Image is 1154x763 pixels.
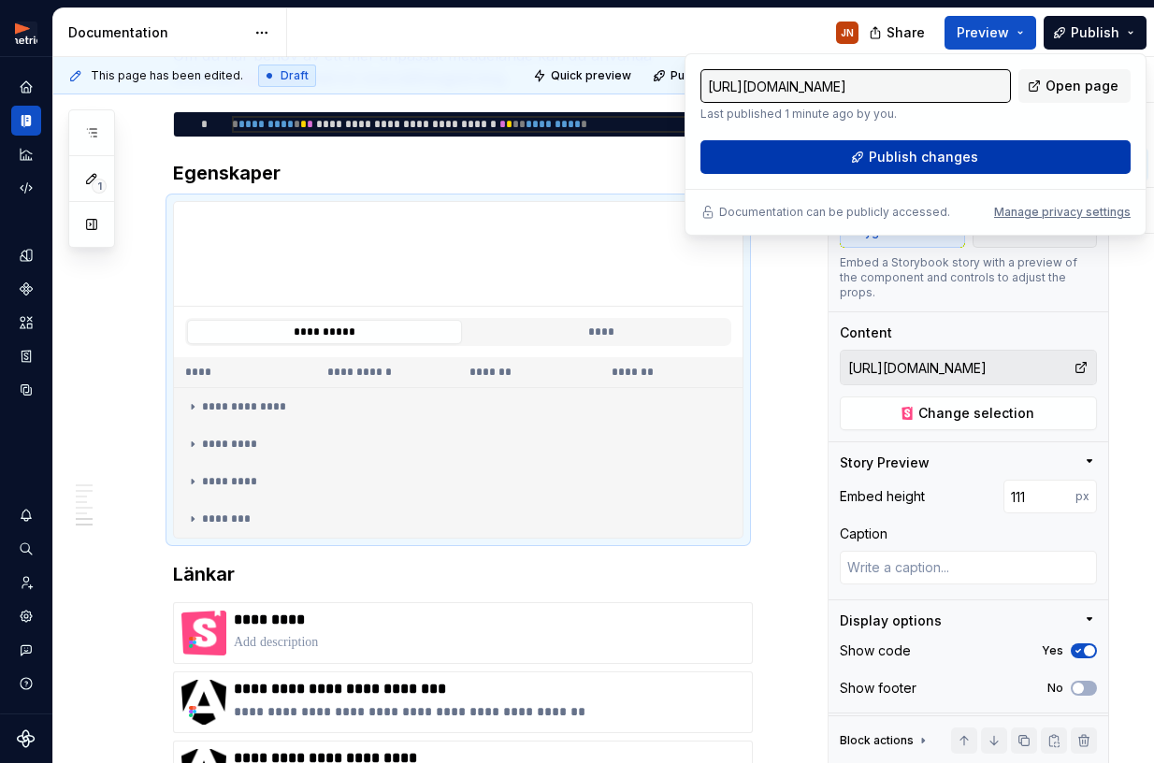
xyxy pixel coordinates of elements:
[957,23,1009,42] span: Preview
[11,375,41,405] a: Data sources
[11,308,41,338] a: Assets
[91,68,243,83] span: This page has been edited.
[840,453,930,472] div: Story Preview
[1003,480,1075,513] input: Auto
[11,534,41,564] button: Search ⌘K
[840,396,1097,430] button: Change selection
[671,68,761,83] span: Publish changes
[994,205,1131,220] button: Manage privacy settings
[551,68,631,83] span: Quick preview
[840,733,914,748] div: Block actions
[1071,23,1119,42] span: Publish
[1075,489,1089,504] p: px
[859,16,937,50] button: Share
[1018,69,1131,103] a: Open page
[15,22,37,44] img: fcc7d103-c4a6-47df-856c-21dae8b51a16.png
[11,568,41,597] a: Invite team
[869,148,978,166] span: Publish changes
[181,611,226,655] img: 3431ece0-3bd2-4ff1-b3c1-ce8cc5131140.png
[11,601,41,631] a: Settings
[840,255,1097,300] div: Embed a Storybook story with a preview of the component and controls to adjust the props.
[11,240,41,270] a: Design tokens
[1047,681,1063,696] label: No
[527,63,640,89] button: Quick preview
[840,641,911,660] div: Show code
[840,727,930,754] div: Block actions
[11,173,41,203] a: Code automation
[173,160,743,186] h3: Egenskaper
[840,487,925,506] div: Embed height
[92,179,107,194] span: 1
[17,729,36,748] svg: Supernova Logo
[700,107,1011,122] p: Last published 1 minute ago by you.
[840,612,942,630] div: Display options
[840,679,916,698] div: Show footer
[841,25,854,40] div: JN
[700,140,1131,174] button: Publish changes
[11,341,41,371] a: Storybook stories
[1044,16,1147,50] button: Publish
[719,205,950,220] p: Documentation can be publicly accessed.
[1046,77,1118,95] span: Open page
[945,16,1036,50] button: Preview
[918,404,1034,423] span: Change selection
[1042,643,1063,658] label: Yes
[840,525,887,543] div: Caption
[887,23,925,42] span: Share
[840,453,1097,472] button: Story Preview
[840,612,1097,630] button: Display options
[11,274,41,304] a: Components
[11,635,41,665] button: Contact support
[173,561,743,587] h3: Länkar
[11,139,41,169] a: Analytics
[281,68,309,83] span: Draft
[647,63,770,89] button: Publish changes
[68,23,245,42] div: Documentation
[11,500,41,530] button: Notifications
[11,106,41,136] a: Documentation
[11,72,41,102] a: Home
[181,680,226,725] img: 7f1be55e-31f0-4833-bfb1-1fc3c98e0094.png
[840,324,892,342] div: Content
